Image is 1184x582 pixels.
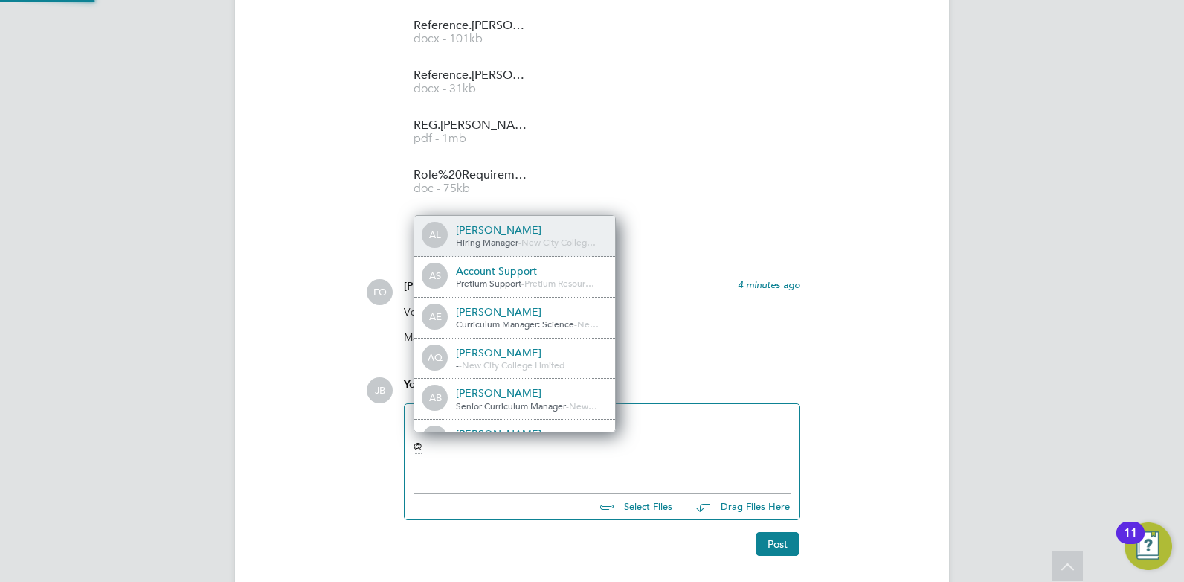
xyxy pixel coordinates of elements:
span: pdf - 1mb [414,133,533,144]
span: Pretium Support [456,277,521,289]
span: - [459,359,462,371]
p: Many thanks [404,330,800,344]
span: docx - 31kb [414,83,533,95]
a: Reference.[PERSON_NAME]%20McManners.Lethbridge%20London%20Ltd.June%202024-January%202025.JJ docx ... [414,20,533,45]
span: - [574,318,577,330]
div: [PERSON_NAME] [456,346,605,359]
span: AS [423,264,447,288]
span: AL [423,223,447,247]
div: [PERSON_NAME] [456,386,605,400]
span: AB [423,386,447,410]
span: REG.[PERSON_NAME]%20Mcmanners.JJ [414,120,533,131]
span: Curriculum Manager: Science [456,318,574,330]
span: Ne… [577,318,599,330]
span: 4 minutes ago [738,278,800,291]
div: [PERSON_NAME] [456,305,605,319]
a: Role%20Requirements doc - 75kb [414,170,533,194]
span: - [521,277,524,289]
span: New… [569,400,597,412]
span: doc - 75kb [414,183,533,194]
div: 11 [1124,533,1137,552]
span: [PERSON_NAME] [404,280,490,292]
span: Role%20Requirements [414,170,533,181]
span: You [404,378,422,391]
span: Reference.[PERSON_NAME]%20McManners.Mech-Elec%20Talent.September%202022-September%202025.JJ [414,70,533,81]
span: New City Colleg… [521,236,596,248]
span: AH [423,427,447,451]
a: REG.[PERSON_NAME]%20Mcmanners.JJ pdf - 1mb [414,120,533,144]
button: Drag Files Here [684,492,791,523]
span: Pretium Resour… [524,277,594,289]
span: - [566,400,569,412]
span: docx - 101kb [414,33,533,45]
button: Open Resource Center, 11 new notifications [1125,522,1172,570]
span: - [456,359,459,371]
span: AQ [423,346,447,370]
div: ​ thanks for confirming! [414,413,791,477]
span: FO [367,279,393,305]
span: Hiring Manager [456,236,518,248]
p: Vetting confirmed for a start date of [DATE] [404,305,800,319]
div: [PERSON_NAME] [456,223,605,237]
div: [PERSON_NAME] [456,427,605,441]
button: Post [756,532,799,556]
span: - [518,236,521,248]
div: say: [404,377,800,403]
div: Account Support [456,264,605,278]
span: New City College Limited [462,359,564,371]
span: AE [423,305,447,329]
span: Senior Curriculum Manager [456,400,566,412]
span: JB [367,377,393,403]
a: Reference.[PERSON_NAME]%20McManners.Mech-Elec%20Talent.September%202022-September%202025.JJ docx ... [414,70,533,95]
span: Reference.[PERSON_NAME]%20McManners.Lethbridge%20London%20Ltd.June%202024-January%202025.JJ [414,20,533,31]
